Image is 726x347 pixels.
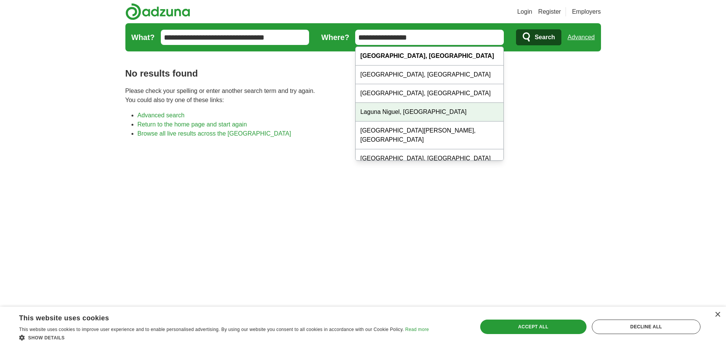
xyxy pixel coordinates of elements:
div: [GEOGRAPHIC_DATA], [GEOGRAPHIC_DATA] [356,149,503,168]
div: This website uses cookies [19,311,410,323]
span: Search [535,30,555,45]
div: Close [715,312,720,318]
div: Laguna Niguel, [GEOGRAPHIC_DATA] [356,103,503,122]
button: Search [516,29,561,45]
p: Please check your spelling or enter another search term and try again. You could also try one of ... [125,86,601,105]
div: [GEOGRAPHIC_DATA][PERSON_NAME], [GEOGRAPHIC_DATA] [356,122,503,149]
label: Where? [321,32,349,43]
a: Browse all live results across the [GEOGRAPHIC_DATA] [138,130,291,137]
span: This website uses cookies to improve user experience and to enable personalised advertising. By u... [19,327,404,332]
a: Return to the home page and start again [138,121,247,128]
div: Decline all [592,320,700,334]
img: Adzuna logo [125,3,190,20]
span: Show details [28,335,65,341]
a: Login [517,7,532,16]
label: What? [131,32,155,43]
a: Advanced [567,30,595,45]
a: Employers [572,7,601,16]
strong: [GEOGRAPHIC_DATA], [GEOGRAPHIC_DATA] [360,53,494,59]
a: Advanced search [138,112,185,118]
h1: No results found [125,67,601,80]
a: Register [538,7,561,16]
div: [GEOGRAPHIC_DATA], [GEOGRAPHIC_DATA] [356,84,503,103]
div: [GEOGRAPHIC_DATA], [GEOGRAPHIC_DATA] [356,66,503,84]
a: Read more, opens a new window [405,327,429,332]
div: Accept all [480,320,587,334]
div: Show details [19,334,429,341]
